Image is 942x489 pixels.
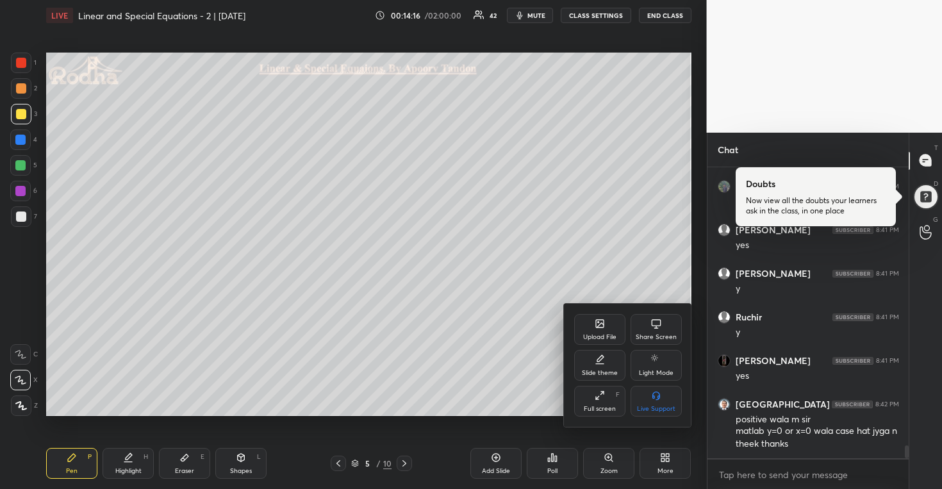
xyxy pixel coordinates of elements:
[636,334,677,340] div: Share Screen
[637,406,675,412] div: Live Support
[639,370,673,376] div: Light Mode
[584,406,616,412] div: Full screen
[583,334,616,340] div: Upload File
[582,370,618,376] div: Slide theme
[616,392,620,398] div: F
